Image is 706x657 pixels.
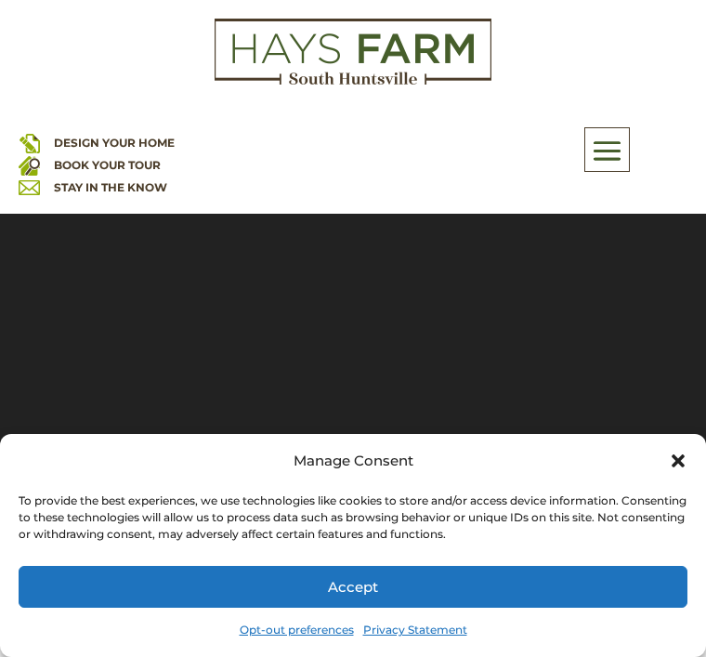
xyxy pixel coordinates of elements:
a: STAY IN THE KNOW [54,180,167,194]
a: DESIGN YOUR HOME [54,136,175,150]
button: Accept [19,566,687,608]
a: Privacy Statement [363,617,467,643]
a: Opt-out preferences [240,617,354,643]
div: To provide the best experiences, we use technologies like cookies to store and/or access device i... [19,493,687,543]
a: BOOK YOUR TOUR [54,158,161,172]
div: Manage Consent [294,448,413,474]
img: book your home tour [19,154,40,176]
img: design your home [19,132,40,153]
a: hays farm homes huntsville development [215,72,491,89]
div: Close dialog [669,452,687,470]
